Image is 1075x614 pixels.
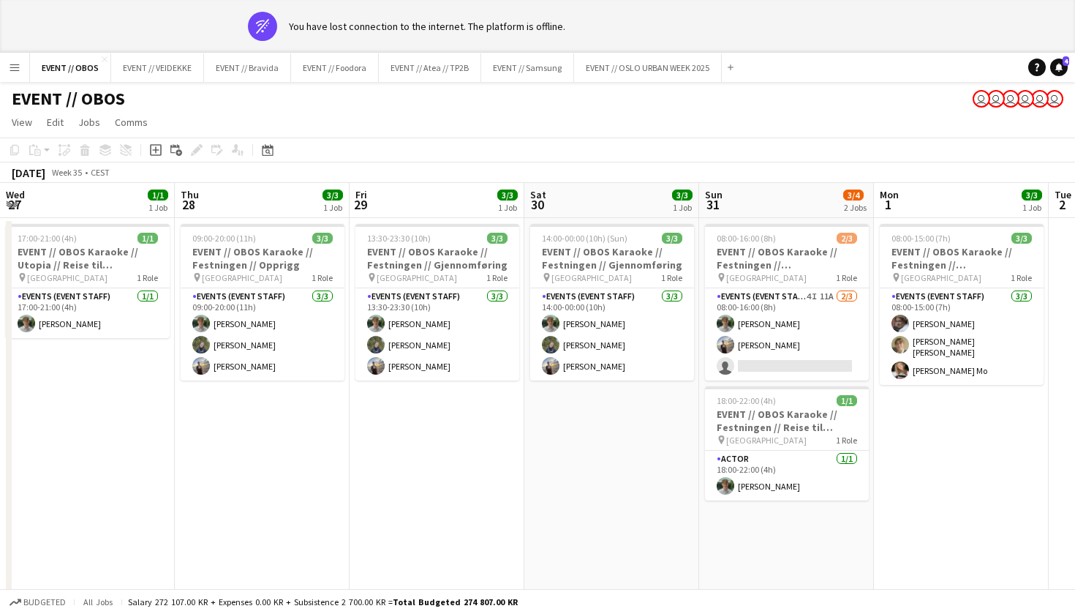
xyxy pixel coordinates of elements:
app-card-role: Events (Event Staff)3/314:00-00:00 (10h)[PERSON_NAME][PERSON_NAME][PERSON_NAME] [530,288,694,381]
span: 1 Role [836,435,857,446]
span: 3/4 [843,190,864,201]
span: 08:00-15:00 (7h) [891,233,951,244]
div: You have lost connection to the internet. The platform is offline. [289,20,565,33]
a: View [6,113,38,132]
span: 3/3 [1022,190,1042,201]
app-card-role: Events (Event Staff)3/308:00-15:00 (7h)[PERSON_NAME][PERSON_NAME] [PERSON_NAME][PERSON_NAME] Mo [880,288,1044,385]
span: Edit [47,116,64,129]
div: 1 Job [673,202,692,213]
span: [GEOGRAPHIC_DATA] [726,435,807,446]
button: EVENT // Foodora [291,53,379,82]
app-card-role: Events (Event Staff)4I11A2/308:00-16:00 (8h)[PERSON_NAME][PERSON_NAME] [705,288,869,381]
div: Salary 272 107.00 KR + Expenses 0.00 KR + Subsistence 2 700.00 KR = [128,596,518,607]
app-job-card: 17:00-21:00 (4h)1/1EVENT // OBOS Karaoke // Utopia // Reise til [GEOGRAPHIC_DATA] [GEOGRAPHIC_DAT... [6,224,170,338]
span: [GEOGRAPHIC_DATA] [901,272,981,283]
span: Thu [181,188,199,201]
span: 2/3 [837,233,857,244]
h3: EVENT // OBOS Karaoke // Festningen // Tilbakelevering [880,245,1044,272]
span: 1 Role [312,272,333,283]
span: 1 Role [486,272,508,283]
span: 3/3 [672,190,693,201]
app-job-card: 08:00-15:00 (7h)3/3EVENT // OBOS Karaoke // Festningen // Tilbakelevering [GEOGRAPHIC_DATA]1 Role... [880,224,1044,385]
span: 1 Role [661,272,682,283]
h3: EVENT // OBOS Karaoke // Festningen // Reise til [GEOGRAPHIC_DATA] [705,408,869,434]
span: 1 Role [836,272,857,283]
app-user-avatar: Johanne Holmedahl [987,90,1005,108]
span: 17:00-21:00 (4h) [18,233,77,244]
span: 08:00-16:00 (8h) [717,233,776,244]
app-card-role: Events (Event Staff)1/117:00-21:00 (4h)[PERSON_NAME] [6,288,170,338]
h3: EVENT // OBOS Karaoke // Festningen // [GEOGRAPHIC_DATA] [705,245,869,272]
span: [GEOGRAPHIC_DATA] [377,272,457,283]
app-user-avatar: Johanne Holmedahl [1046,90,1063,108]
app-job-card: 18:00-22:00 (4h)1/1EVENT // OBOS Karaoke // Festningen // Reise til [GEOGRAPHIC_DATA] [GEOGRAPHIC... [705,386,869,501]
span: 1 Role [1011,272,1032,283]
a: Comms [109,113,154,132]
span: Jobs [78,116,100,129]
app-job-card: 14:00-00:00 (10h) (Sun)3/3EVENT // OBOS Karaoke // Festningen // Gjennomføring [GEOGRAPHIC_DATA]1... [530,224,694,381]
a: Jobs [72,113,106,132]
span: Wed [6,188,25,201]
span: 29 [353,196,367,213]
button: EVENT // VEIDEKKE [111,53,204,82]
span: 3/3 [497,190,518,201]
button: EVENT // OSLO URBAN WEEK 2025 [574,53,722,82]
span: 3/3 [312,233,333,244]
span: 4 [1063,56,1069,66]
span: Comms [115,116,148,129]
span: Tue [1055,188,1071,201]
button: EVENT // Bravida [204,53,291,82]
span: 09:00-20:00 (11h) [192,233,256,244]
span: 2 [1052,196,1071,213]
span: Budgeted [23,597,66,607]
app-job-card: 09:00-20:00 (11h)3/3EVENT // OBOS Karaoke // Festningen // Opprigg [GEOGRAPHIC_DATA]1 RoleEvents ... [181,224,344,381]
h3: EVENT // OBOS Karaoke // Festningen // Gjennomføring [530,245,694,272]
app-user-avatar: Johanne Holmedahl [1016,90,1034,108]
button: EVENT // Atea // TP2B [379,53,481,82]
div: 1 Job [1022,202,1041,213]
h3: EVENT // OBOS Karaoke // Festningen // Gjennomføring [355,245,519,272]
div: [DATE] [12,165,45,180]
app-card-role: Actor1/118:00-22:00 (4h)[PERSON_NAME] [705,451,869,501]
button: Budgeted [7,594,68,610]
app-card-role: Events (Event Staff)3/309:00-20:00 (11h)[PERSON_NAME][PERSON_NAME][PERSON_NAME] [181,288,344,381]
span: Sun [705,188,723,201]
span: 27 [4,196,25,213]
a: 4 [1050,59,1068,76]
span: 3/3 [1011,233,1032,244]
span: 18:00-22:00 (4h) [717,395,776,406]
app-user-avatar: Johanne Holmedahl [1002,90,1019,108]
div: 1 Job [498,202,517,213]
span: 31 [703,196,723,213]
span: View [12,116,32,129]
span: 3/3 [662,233,682,244]
h1: EVENT // OBOS [12,88,125,110]
span: 13:30-23:30 (10h) [367,233,431,244]
span: Week 35 [48,167,85,178]
div: CEST [91,167,110,178]
app-user-avatar: Johanne Holmedahl [1031,90,1049,108]
span: 3/3 [322,190,343,201]
div: 2 Jobs [844,202,867,213]
div: 1 Job [323,202,342,213]
span: [GEOGRAPHIC_DATA] [27,272,107,283]
span: Mon [880,188,899,201]
span: 1/1 [837,395,857,406]
span: Total Budgeted 274 807.00 KR [393,596,518,607]
a: Edit [41,113,69,132]
app-job-card: 13:30-23:30 (10h)3/3EVENT // OBOS Karaoke // Festningen // Gjennomføring [GEOGRAPHIC_DATA]1 RoleE... [355,224,519,381]
span: 1 [878,196,899,213]
app-job-card: 08:00-16:00 (8h)2/3EVENT // OBOS Karaoke // Festningen // [GEOGRAPHIC_DATA] [GEOGRAPHIC_DATA]1 Ro... [705,224,869,381]
span: Sat [530,188,546,201]
h3: EVENT // OBOS Karaoke // Festningen // Opprigg [181,245,344,272]
span: [GEOGRAPHIC_DATA] [726,272,807,283]
span: 1/1 [148,190,168,201]
button: EVENT // Samsung [481,53,574,82]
